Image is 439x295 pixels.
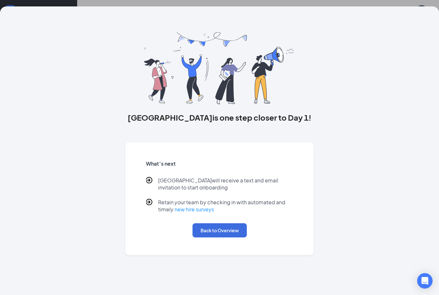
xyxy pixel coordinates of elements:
[158,199,293,213] p: Retain your team by checking in with automated and timely
[417,273,433,289] div: Open Intercom Messenger
[146,160,293,167] h5: What’s next
[144,32,295,104] img: you are all set
[125,112,314,123] h3: [GEOGRAPHIC_DATA] is one step closer to Day 1!
[158,177,293,191] p: [GEOGRAPHIC_DATA] will receive a text and email invitation to start onboarding
[175,206,214,213] a: new hire surveys
[193,223,247,237] button: Back to Overview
